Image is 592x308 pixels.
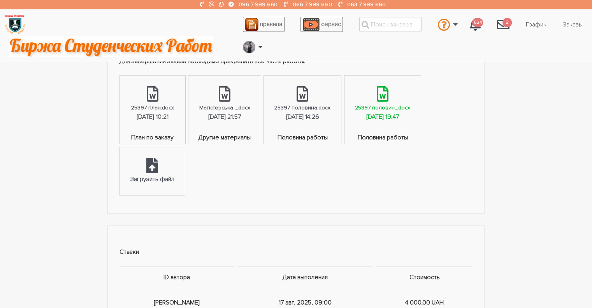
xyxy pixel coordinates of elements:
[119,238,473,267] td: Ставки
[344,133,421,144] span: Половина работы
[293,1,332,8] a: 066 7 999 660
[120,76,185,133] a: 25397 план.docx[DATE] 10:21
[260,20,282,28] span: правила
[243,17,285,32] a: правила
[502,18,512,28] span: 2
[359,17,422,32] input: Поиск заказов
[366,112,399,122] div: [DATE] 19:47
[4,14,26,35] img: logo-135dea9cf721667cc4ddb0c1795e3ba8b7f362e3d0c04e2cc90b931989920324.png
[264,76,341,133] a: 25397 половина.docx[DATE] 14:26
[286,112,319,122] div: [DATE] 14:26
[303,18,319,31] img: play_icon-49f7f135c9dc9a03216cfdbccbe1e3994649169d890fb554cedf0eac35a01ba8.png
[239,1,278,8] a: 096 7 999 660
[119,56,473,67] p: Для завершения заказа небходимо прикрепить все части работы.
[464,14,487,35] a: 624
[374,267,473,288] th: Стоимость
[208,112,241,122] div: [DATE] 21:57
[236,267,374,288] th: Дата выполения
[321,20,341,28] span: сервис
[199,103,250,112] div: Магістерська ...docx
[557,17,589,32] a: Заказы
[300,17,343,32] a: сервис
[188,76,260,133] a: Магістерська ...docx[DATE] 21:57
[119,267,236,288] th: ID автора
[188,133,260,144] span: Другие материалы
[355,103,410,112] div: 25397 половин...docx
[344,76,421,133] a: 25397 половин...docx[DATE] 19:47
[243,41,255,53] img: 20171208_160937.jpg
[520,17,553,32] a: График
[9,36,213,57] img: motto-2ce64da2796df845c65ce8f9480b9c9d679903764b3ca6da4b6de107518df0fe.gif
[131,103,174,112] div: 25397 план.docx
[264,133,341,144] span: Половина работы
[245,18,258,31] img: agreement_icon-feca34a61ba7f3d1581b08bc946b2ec1ccb426f67415f344566775c155b7f62c.png
[120,133,185,144] span: План по заказу
[347,1,385,8] a: 063 7 999 660
[130,174,174,185] div: Загрузить файл
[274,103,330,112] div: 25397 половина.docx
[491,14,516,35] a: 2
[472,18,483,28] span: 624
[137,112,169,122] div: [DATE] 10:21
